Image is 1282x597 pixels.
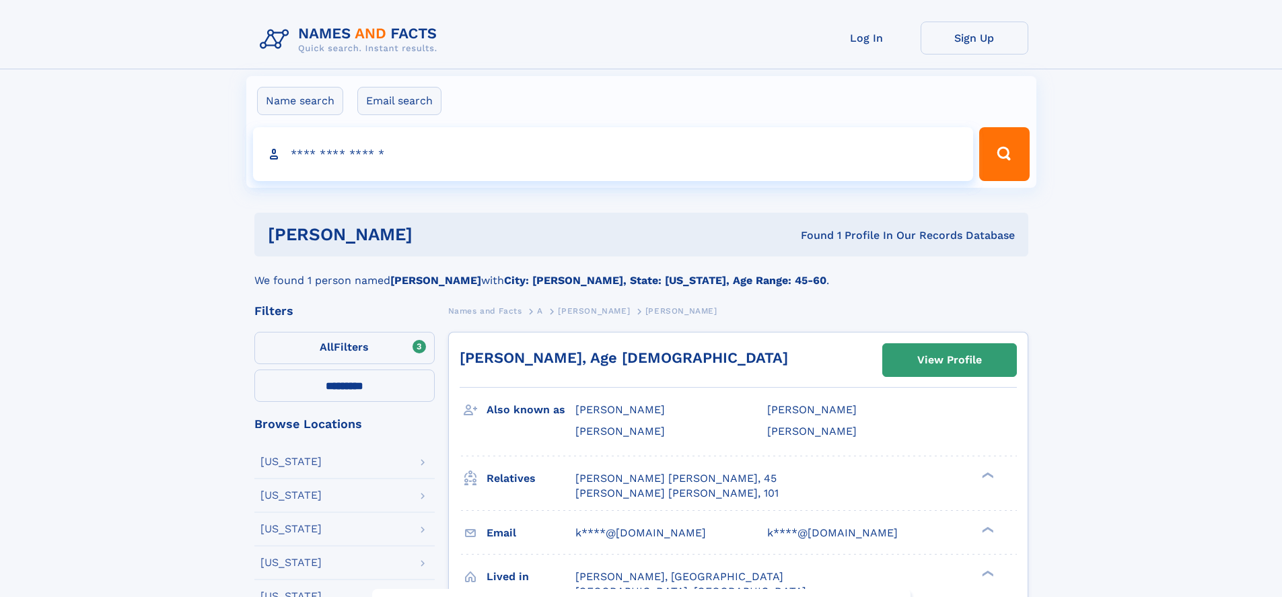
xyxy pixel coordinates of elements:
[575,471,777,486] a: [PERSON_NAME] [PERSON_NAME], 45
[978,470,995,479] div: ❯
[390,274,481,287] b: [PERSON_NAME]
[767,425,857,437] span: [PERSON_NAME]
[448,302,522,319] a: Names and Facts
[537,306,543,316] span: A
[537,302,543,319] a: A
[813,22,921,55] a: Log In
[575,403,665,416] span: [PERSON_NAME]
[254,22,448,58] img: Logo Names and Facts
[254,256,1028,289] div: We found 1 person named with .
[558,306,630,316] span: [PERSON_NAME]
[357,87,441,115] label: Email search
[487,398,575,421] h3: Also known as
[254,305,435,317] div: Filters
[979,127,1029,181] button: Search Button
[487,565,575,588] h3: Lived in
[487,467,575,490] h3: Relatives
[320,341,334,353] span: All
[978,569,995,577] div: ❯
[260,456,322,467] div: [US_STATE]
[575,425,665,437] span: [PERSON_NAME]
[487,522,575,545] h3: Email
[260,490,322,501] div: [US_STATE]
[268,226,607,243] h1: [PERSON_NAME]
[645,306,717,316] span: [PERSON_NAME]
[260,557,322,568] div: [US_STATE]
[254,418,435,430] div: Browse Locations
[767,403,857,416] span: [PERSON_NAME]
[257,87,343,115] label: Name search
[260,524,322,534] div: [US_STATE]
[921,22,1028,55] a: Sign Up
[575,486,779,501] a: [PERSON_NAME] [PERSON_NAME], 101
[606,228,1015,243] div: Found 1 Profile In Our Records Database
[504,274,826,287] b: City: [PERSON_NAME], State: [US_STATE], Age Range: 45-60
[575,570,783,583] span: [PERSON_NAME], [GEOGRAPHIC_DATA]
[883,344,1016,376] a: View Profile
[917,345,982,376] div: View Profile
[254,332,435,364] label: Filters
[978,525,995,534] div: ❯
[558,302,630,319] a: [PERSON_NAME]
[253,127,974,181] input: search input
[460,349,788,366] a: [PERSON_NAME], Age [DEMOGRAPHIC_DATA]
